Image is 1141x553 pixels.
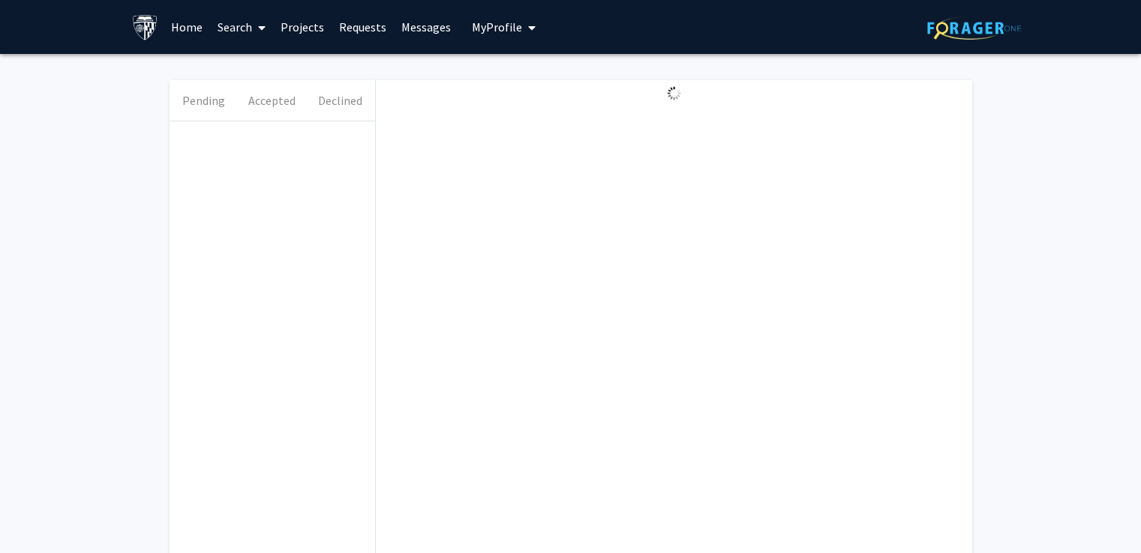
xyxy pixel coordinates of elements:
[238,80,306,121] button: Accepted
[661,80,687,106] img: Loading
[332,1,394,53] a: Requests
[210,1,273,53] a: Search
[11,486,64,542] iframe: Chat
[132,14,158,40] img: Johns Hopkins University Logo
[273,1,332,53] a: Projects
[306,80,374,121] button: Declined
[164,1,210,53] a: Home
[170,80,238,121] button: Pending
[927,16,1021,40] img: ForagerOne Logo
[472,19,522,34] span: My Profile
[394,1,458,53] a: Messages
